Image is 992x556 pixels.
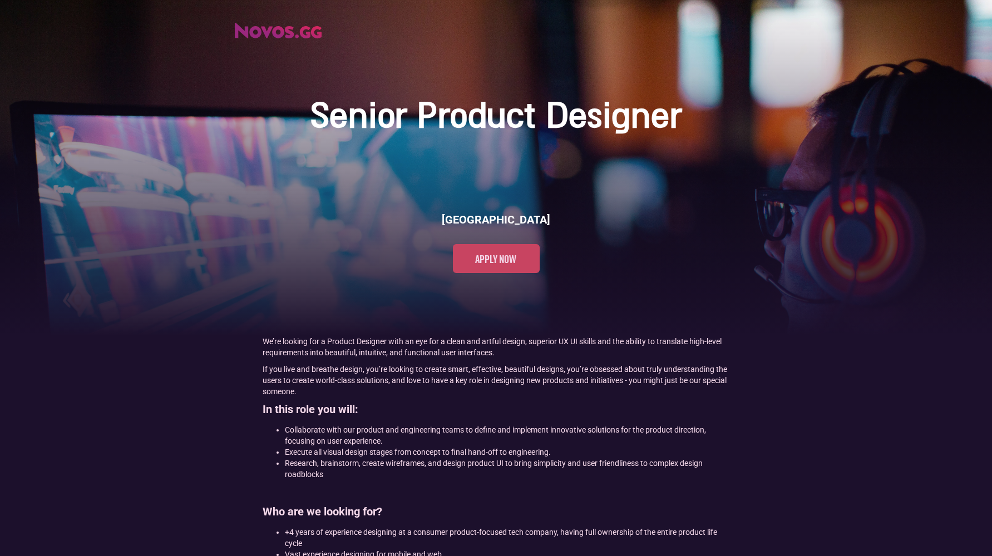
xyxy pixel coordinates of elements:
h1: Senior Product Designer [310,96,682,140]
li: Collaborate with our product and engineering teams to define and implement innovative solutions f... [285,424,730,446]
p: We’re looking for a Product Designer with an eye for a clean and artful design, superior UX UI sk... [263,336,730,358]
h6: [GEOGRAPHIC_DATA] [442,212,550,227]
li: Execute all visual design stages from concept to final hand-off to engineering. [285,446,730,458]
li: Research, brainstorm, create wireframes, and design product UI to bring simplicity and user frien... [285,458,730,480]
p: If you live and breathe design, you’re looking to create smart, effective, beautiful designs, you... [263,364,730,397]
strong: Who are we looking for? [263,505,382,518]
strong: In this role you will: [263,403,358,416]
a: Apply now [453,244,540,273]
li: +4 years of experience designing at a consumer product-focused tech company, having full ownershi... [285,527,730,549]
